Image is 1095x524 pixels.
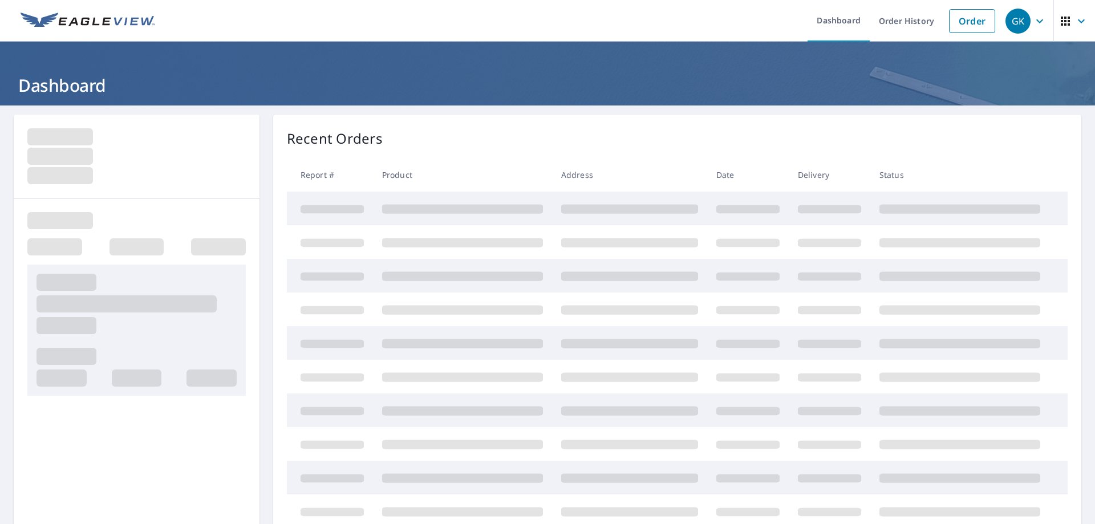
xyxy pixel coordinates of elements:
th: Status [870,158,1049,192]
img: EV Logo [21,13,155,30]
p: Recent Orders [287,128,383,149]
th: Address [552,158,707,192]
th: Report # [287,158,373,192]
th: Date [707,158,789,192]
a: Order [949,9,995,33]
div: GK [1005,9,1031,34]
th: Product [373,158,552,192]
th: Delivery [789,158,870,192]
h1: Dashboard [14,74,1081,97]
